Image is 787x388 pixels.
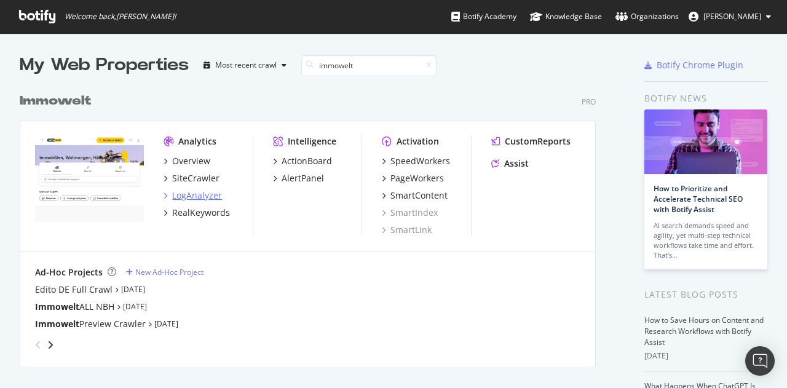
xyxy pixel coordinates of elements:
div: SmartContent [390,189,448,202]
a: ImmoweltPreview Crawler [35,318,146,330]
a: ImmoweltALL NBH [35,301,114,313]
div: Analytics [178,135,216,148]
div: ActionBoard [282,155,332,167]
div: Overview [172,155,210,167]
a: Assist [491,157,529,170]
a: CustomReports [491,135,571,148]
div: RealKeywords [172,207,230,219]
a: SmartIndex [382,207,438,219]
div: SiteCrawler [172,172,219,184]
a: [DATE] [121,284,145,295]
a: [DATE] [123,301,147,312]
a: SmartLink [382,224,432,236]
a: SpeedWorkers [382,155,450,167]
div: Most recent crawl [215,61,277,69]
div: Activation [397,135,439,148]
a: Immowelt [20,92,96,110]
div: Pro [582,97,596,107]
a: New Ad-Hoc Project [126,267,204,277]
a: SiteCrawler [164,172,219,184]
div: CustomReports [505,135,571,148]
a: Edito DE Full Crawl [35,283,113,296]
div: AlertPanel [282,172,324,184]
div: Preview Crawler [35,318,146,330]
input: Search [301,55,437,76]
div: Assist [504,157,529,170]
span: Welcome back, [PERSON_NAME] ! [65,12,176,22]
div: Botify Chrome Plugin [657,59,743,71]
button: [PERSON_NAME] [679,7,781,26]
a: How to Prioritize and Accelerate Technical SEO with Botify Assist [654,183,743,215]
a: AlertPanel [273,172,324,184]
a: RealKeywords [164,207,230,219]
div: PageWorkers [390,172,444,184]
b: Immowelt [35,301,79,312]
span: Lukas MÄNNL [703,11,761,22]
a: Overview [164,155,210,167]
div: angle-right [46,339,55,351]
a: [DATE] [154,319,178,329]
div: Ad-Hoc Projects [35,266,103,279]
a: ActionBoard [273,155,332,167]
a: How to Save Hours on Content and Research Workflows with Botify Assist [644,315,764,347]
div: angle-left [30,335,46,355]
a: LogAnalyzer [164,189,222,202]
div: Open Intercom Messenger [745,346,775,376]
div: Botify news [644,92,767,105]
div: Intelligence [288,135,336,148]
div: AI search demands speed and agility, yet multi-step technical workflows take time and effort. Tha... [654,221,758,260]
img: immowelt.de [35,135,144,223]
a: SmartContent [382,189,448,202]
div: grid [20,77,606,366]
div: ALL NBH [35,301,114,313]
b: Immowelt [35,318,79,330]
div: My Web Properties [20,53,189,77]
div: Organizations [615,10,679,23]
div: Knowledge Base [530,10,602,23]
img: How to Prioritize and Accelerate Technical SEO with Botify Assist [644,109,767,174]
button: Most recent crawl [199,55,291,75]
a: PageWorkers [382,172,444,184]
a: Botify Chrome Plugin [644,59,743,71]
b: Immowelt [20,95,91,107]
div: New Ad-Hoc Project [135,267,204,277]
div: SpeedWorkers [390,155,450,167]
div: LogAnalyzer [172,189,222,202]
div: [DATE] [644,350,767,362]
div: Latest Blog Posts [644,288,767,301]
div: Botify Academy [451,10,516,23]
